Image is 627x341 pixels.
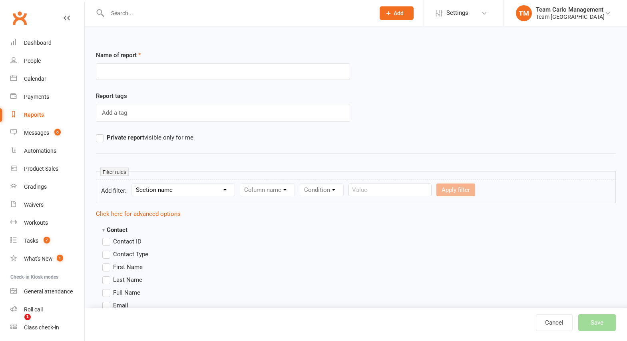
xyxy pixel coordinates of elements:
input: Add a tag [101,108,129,118]
div: What's New [24,255,53,262]
span: 1 [24,314,31,320]
a: Messages 6 [10,124,84,142]
a: Click here for advanced options [96,210,181,217]
a: Payments [10,88,84,106]
strong: Private report [107,134,144,141]
div: Calendar [24,76,46,82]
div: Payments [24,94,49,100]
label: Report tags [96,91,127,101]
iframe: Intercom live chat [8,314,27,333]
span: First Name [113,262,143,271]
small: Filter rules [100,168,129,176]
div: Reports [24,112,44,118]
button: Add [380,6,414,20]
label: Name of report [96,50,141,60]
div: Product Sales [24,166,58,172]
div: TM [516,5,532,21]
a: Cancel [536,314,573,331]
strong: Contact [102,226,127,233]
a: What's New1 [10,250,84,268]
a: Gradings [10,178,84,196]
div: Dashboard [24,40,52,46]
span: Full Name [113,288,140,296]
div: Tasks [24,237,38,244]
a: Calendar [10,70,84,88]
a: Reports [10,106,84,124]
span: visible only for me [107,133,193,141]
span: Email [113,301,128,309]
div: Gradings [24,183,47,190]
span: 7 [44,237,50,243]
span: Contact Type [113,249,148,258]
a: General attendance kiosk mode [10,283,84,301]
a: Tasks 7 [10,232,84,250]
div: Class check-in [24,324,59,331]
a: Workouts [10,214,84,232]
span: Contact ID [113,237,141,245]
span: Settings [446,4,468,22]
div: General attendance [24,288,73,295]
span: Add [394,10,404,16]
div: Team Carlo Management [536,6,605,13]
form: Add filter: [96,179,616,203]
input: Value [348,183,432,196]
div: Roll call [24,306,43,313]
span: Last Name [113,275,142,283]
div: People [24,58,41,64]
a: Waivers [10,196,84,214]
div: Messages [24,130,49,136]
span: 1 [57,255,63,261]
div: Workouts [24,219,48,226]
a: Roll call [10,301,84,319]
a: Product Sales [10,160,84,178]
div: Automations [24,148,56,154]
a: Clubworx [10,8,30,28]
span: 6 [54,129,61,136]
input: Search... [105,8,369,19]
a: People [10,52,84,70]
a: Class kiosk mode [10,319,84,337]
a: Automations [10,142,84,160]
div: Team [GEOGRAPHIC_DATA] [536,13,605,20]
div: Waivers [24,201,44,208]
a: Dashboard [10,34,84,52]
